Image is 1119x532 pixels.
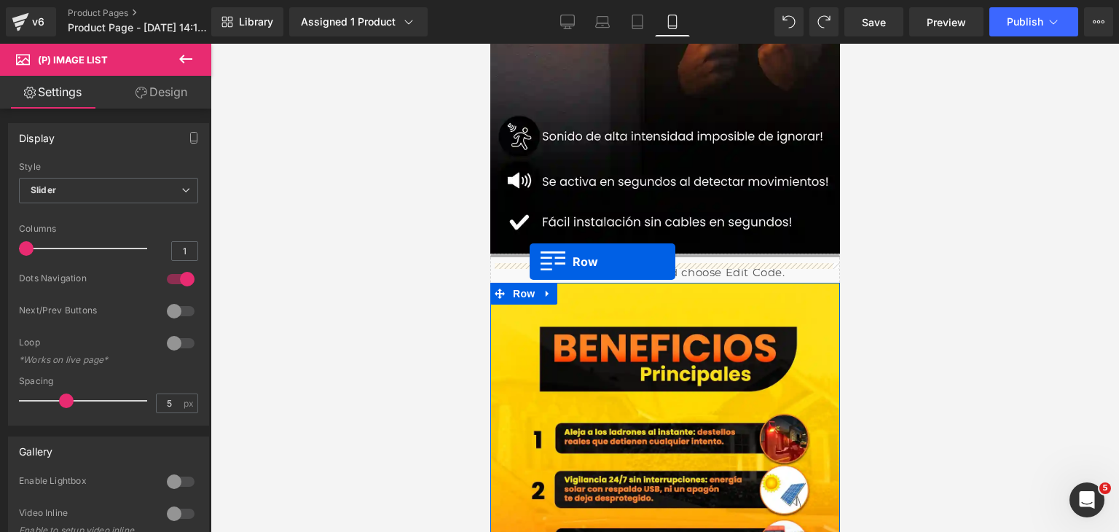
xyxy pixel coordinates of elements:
div: Video Inline [19,507,152,523]
div: Dots Navigation [19,273,152,288]
span: 5 [1099,482,1111,494]
span: Product Page - [DATE] 14:18:34 [68,22,208,34]
button: Redo [809,7,839,36]
span: px [184,399,196,408]
iframe: Intercom live chat [1069,482,1104,517]
div: Style [19,162,198,172]
div: Spacing [19,376,198,386]
button: Undo [774,7,804,36]
span: Save [862,15,886,30]
div: Assigned 1 Product [301,15,416,29]
a: Expand / Collapse [48,239,67,261]
span: Row [19,239,48,261]
span: Library [239,15,273,28]
a: Desktop [550,7,585,36]
div: Next/Prev Buttons [19,305,152,320]
a: Laptop [585,7,620,36]
a: Design [109,76,214,109]
button: Publish [989,7,1078,36]
span: Preview [927,15,966,30]
a: v6 [6,7,56,36]
div: Columns [19,224,198,234]
b: Slider [31,184,56,195]
div: Display [19,124,55,144]
div: v6 [29,12,47,31]
a: Product Pages [68,7,235,19]
a: Preview [909,7,983,36]
div: Gallery [19,437,52,458]
a: Tablet [620,7,655,36]
a: New Library [211,7,283,36]
div: *Works on live page* [19,355,150,365]
span: Publish [1007,16,1043,28]
button: More [1084,7,1113,36]
div: Enable Lightbox [19,475,152,490]
span: (P) Image List [38,54,108,66]
div: Loop [19,337,152,352]
a: Mobile [655,7,690,36]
